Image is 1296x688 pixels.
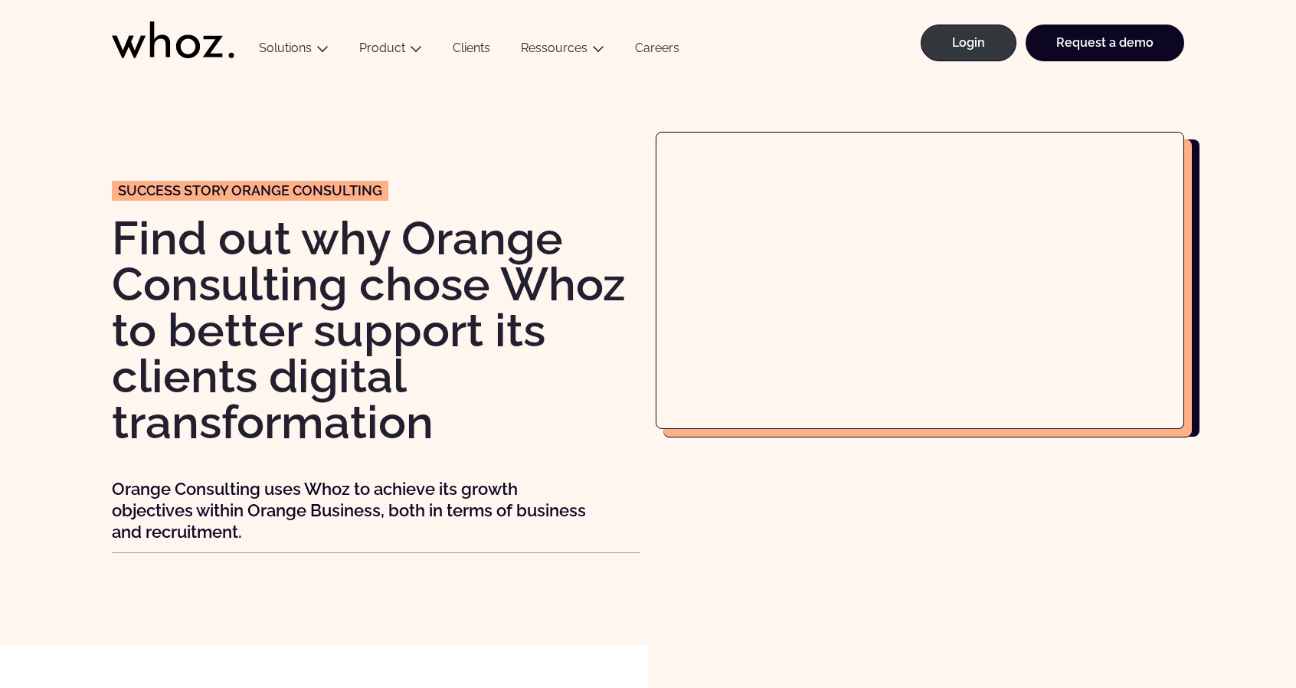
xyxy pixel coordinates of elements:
[244,41,344,61] button: Solutions
[118,184,382,198] span: Success story Orange consulting
[656,133,1183,428] iframe: Orange Consulting uses Whoz to improve predictability and responsiveness to customer needs
[521,41,587,55] a: Ressources
[506,41,620,61] button: Ressources
[921,25,1016,61] a: Login
[112,215,640,445] h1: Find out why Orange Consulting chose Whoz to better support its clients digital transformation
[344,41,437,61] button: Product
[359,41,405,55] a: Product
[437,41,506,61] a: Clients
[620,41,695,61] a: Careers
[112,478,587,542] p: Orange Consulting uses Whoz to achieve its growth objectives within Orange Business, both in term...
[1026,25,1184,61] a: Request a demo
